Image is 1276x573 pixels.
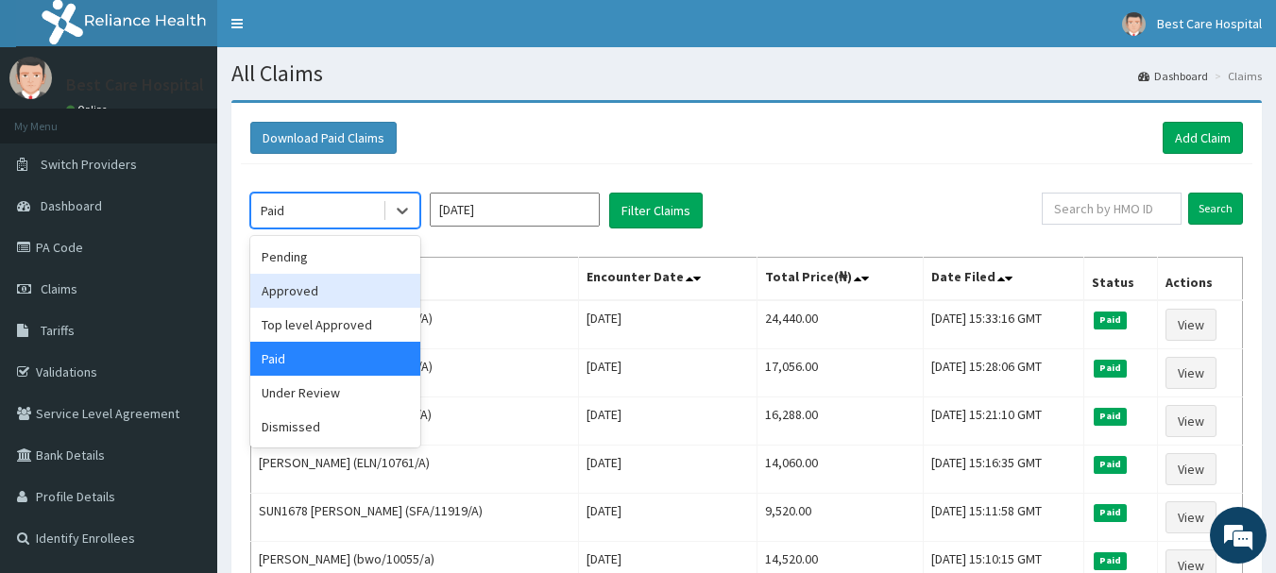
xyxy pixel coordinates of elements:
[757,258,924,301] th: Total Price(₦)
[1165,405,1216,437] a: View
[1083,258,1157,301] th: Status
[231,61,1262,86] h1: All Claims
[9,57,52,99] img: User Image
[110,168,261,359] span: We're online!
[41,280,77,297] span: Claims
[310,9,355,55] div: Minimize live chat window
[66,76,204,93] p: Best Care Hospital
[1094,456,1128,473] span: Paid
[41,156,137,173] span: Switch Providers
[66,103,111,116] a: Online
[1157,15,1262,32] span: Best Care Hospital
[1094,408,1128,425] span: Paid
[757,349,924,397] td: 17,056.00
[9,377,360,443] textarea: Type your message and hit 'Enter'
[1042,193,1182,225] input: Search by HMO ID
[757,494,924,542] td: 9,520.00
[757,446,924,494] td: 14,060.00
[1165,501,1216,533] a: View
[250,240,420,274] div: Pending
[250,274,420,308] div: Approved
[578,494,757,542] td: [DATE]
[251,446,579,494] td: [PERSON_NAME] (ELN/10761/A)
[609,193,703,228] button: Filter Claims
[924,300,1084,349] td: [DATE] 15:33:16 GMT
[924,258,1084,301] th: Date Filed
[1165,453,1216,485] a: View
[1122,12,1146,36] img: User Image
[1094,504,1128,521] span: Paid
[924,494,1084,542] td: [DATE] 15:11:58 GMT
[41,322,75,339] span: Tariffs
[250,376,420,410] div: Under Review
[1138,68,1208,84] a: Dashboard
[1165,357,1216,389] a: View
[1188,193,1243,225] input: Search
[757,397,924,446] td: 16,288.00
[261,201,284,220] div: Paid
[1158,258,1243,301] th: Actions
[924,349,1084,397] td: [DATE] 15:28:06 GMT
[1210,68,1262,84] li: Claims
[41,197,102,214] span: Dashboard
[578,300,757,349] td: [DATE]
[924,446,1084,494] td: [DATE] 15:16:35 GMT
[578,349,757,397] td: [DATE]
[1094,312,1128,329] span: Paid
[251,494,579,542] td: SUN1678 [PERSON_NAME] (SFA/11919/A)
[250,308,420,342] div: Top level Approved
[430,193,600,227] input: Select Month and Year
[250,122,397,154] button: Download Paid Claims
[98,106,317,130] div: Chat with us now
[1094,552,1128,569] span: Paid
[924,397,1084,446] td: [DATE] 15:21:10 GMT
[250,410,420,444] div: Dismissed
[1094,360,1128,377] span: Paid
[250,342,420,376] div: Paid
[1165,309,1216,341] a: View
[1163,122,1243,154] a: Add Claim
[35,94,77,142] img: d_794563401_company_1708531726252_794563401
[578,446,757,494] td: [DATE]
[578,258,757,301] th: Encounter Date
[757,300,924,349] td: 24,440.00
[578,397,757,446] td: [DATE]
